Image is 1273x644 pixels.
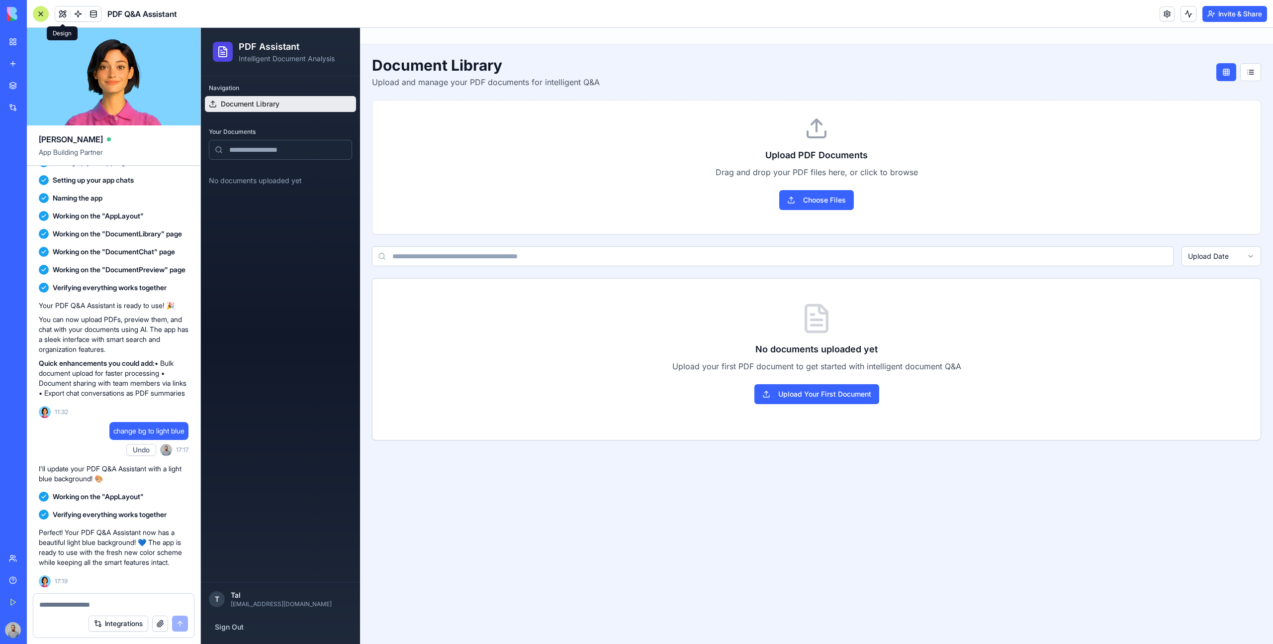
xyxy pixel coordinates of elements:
h3: Upload PDF Documents [187,120,1044,134]
img: Ella_00000_wcx2te.png [39,575,51,587]
a: Document Library [4,68,155,84]
h1: PDF Assistant [38,12,134,26]
button: Choose Files [578,162,653,182]
div: Design [47,26,78,40]
p: • Bulk document upload for faster processing • Document sharing with team members via links • Exp... [39,358,188,398]
span: App Building Partner [39,147,188,165]
span: Working on the "DocumentLibrary" page [53,229,182,239]
p: Intelligent Document Analysis [38,26,134,36]
img: image_123650291_bsq8ao.jpg [5,622,21,638]
div: Navigation [4,52,155,68]
span: Working on the "AppLayout" [53,211,144,221]
p: Upload and manage your PDF documents for intelligent Q&A [171,48,399,60]
h3: No documents uploaded yet [183,315,1048,328]
span: Verifying everything works together [53,283,167,293]
span: 11:32 [55,408,68,416]
button: Integrations [89,616,148,632]
span: Verifying everything works together [53,510,167,520]
button: Upload Your First Document [553,356,678,376]
span: [PERSON_NAME] [39,133,103,145]
span: Working on the "AppLayout" [53,492,144,502]
div: No documents uploaded yet [4,140,155,166]
h1: Document Library [171,28,399,46]
img: Ella_00000_wcx2te.png [39,406,51,418]
img: image_123650291_bsq8ao.jpg [160,444,172,456]
div: Your Documents [4,96,155,112]
span: Working on the "DocumentPreview" page [53,265,185,275]
strong: Quick enhancements you could add: [39,359,155,367]
p: You can now upload PDFs, preview them, and chat with your documents using AI. The app has a sleek... [39,315,188,354]
span: change bg to light blue [113,426,184,436]
p: Your PDF Q&A Assistant is ready to use! 🎉 [39,301,188,311]
span: 17:19 [55,577,68,585]
p: [EMAIL_ADDRESS][DOMAIN_NAME] [30,572,151,580]
p: Upload your first PDF document to get started with intelligent document Q&A [183,332,1048,344]
span: Document Library [20,71,79,81]
button: Undo [126,444,156,456]
p: Drag and drop your PDF files here, or click to browse [187,138,1044,150]
img: logo [7,7,69,21]
span: PDF Q&A Assistant [107,8,177,20]
button: Sign Out [8,590,151,608]
p: Tal [30,562,151,572]
span: 17:17 [176,446,188,454]
p: I'll update your PDF Q&A Assistant with a light blue background! 🎨 [39,464,188,484]
button: Invite & Share [1202,6,1267,22]
span: T [14,566,18,576]
span: Setting up your app chats [53,175,134,185]
span: Naming the app [53,193,102,203]
span: Working on the "DocumentChat" page [53,247,175,257]
p: Perfect! Your PDF Q&A Assistant now has a beautiful light blue background! 💙 The app is ready to ... [39,528,188,567]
